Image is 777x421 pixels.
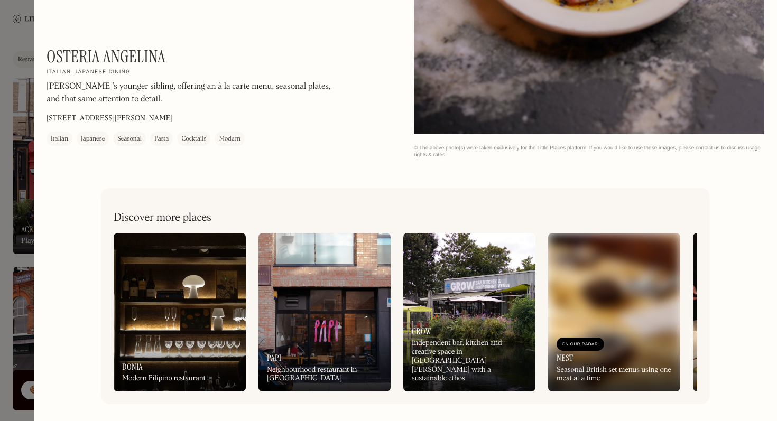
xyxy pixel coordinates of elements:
div: © The above photo(s) were taken exclusively for the Little Places platform. If you would like to ... [414,145,764,158]
div: Japanese [81,134,105,144]
div: Seasonal [117,134,142,144]
a: PapiNeighbourhood restaurant in [GEOGRAPHIC_DATA] [258,233,391,391]
a: On Our RadarNestSeasonal British set menus using one meat at a time [548,233,680,391]
h3: Donia [122,362,143,372]
a: DoniaModern Filipino restaurant [114,233,246,391]
div: Independent bar, kitchen and creative space in [GEOGRAPHIC_DATA] [PERSON_NAME] with a sustainable... [412,339,527,383]
div: Pasta [154,134,169,144]
div: Neighbourhood restaurant in [GEOGRAPHIC_DATA] [267,366,382,383]
div: Modern [219,134,240,144]
h2: Discover more places [114,211,211,224]
div: On Our Radar [562,339,599,350]
h3: Nest [557,353,573,363]
h2: Italian-Japanese dining [47,69,131,76]
h1: Osteria Angelina [47,46,165,67]
div: Modern Filipino restaurant [122,374,206,383]
a: GrowIndependent bar, kitchen and creative space in [GEOGRAPHIC_DATA] [PERSON_NAME] with a sustain... [403,233,535,391]
div: Cocktails [181,134,206,144]
h3: Grow [412,326,431,336]
h3: Papi [267,353,281,363]
div: Seasonal British set menus using one meat at a time [557,366,672,383]
div: Italian [51,134,68,144]
p: [PERSON_NAME]’s younger sibling, offering an à la carte menu, seasonal plates, and that same atte... [47,80,332,106]
p: [STREET_ADDRESS][PERSON_NAME] [47,113,173,124]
